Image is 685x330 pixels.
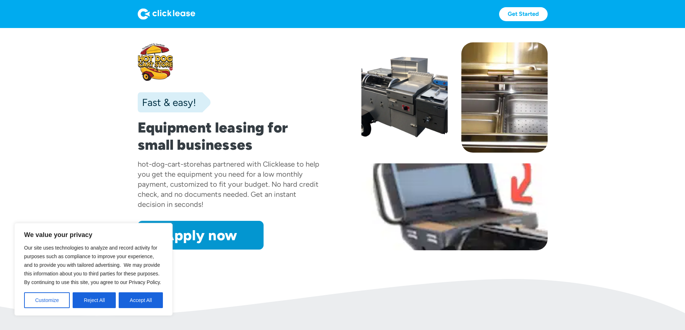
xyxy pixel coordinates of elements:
h1: Equipment leasing for small businesses [138,119,324,153]
span: Our site uses technologies to analyze and record activity for purposes such as compliance to impr... [24,245,161,285]
a: Get Started [499,7,548,21]
div: Fast & easy! [138,95,196,110]
img: Logo [138,8,195,20]
button: Customize [24,292,70,308]
div: We value your privacy [14,223,173,316]
div: hot-dog-cart-store [138,160,200,168]
button: Accept All [119,292,163,308]
div: has partnered with Clicklease to help you get the equipment you need for a low monthly payment, c... [138,160,319,209]
a: Apply now [138,221,264,250]
p: We value your privacy [24,231,163,239]
button: Reject All [73,292,116,308]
